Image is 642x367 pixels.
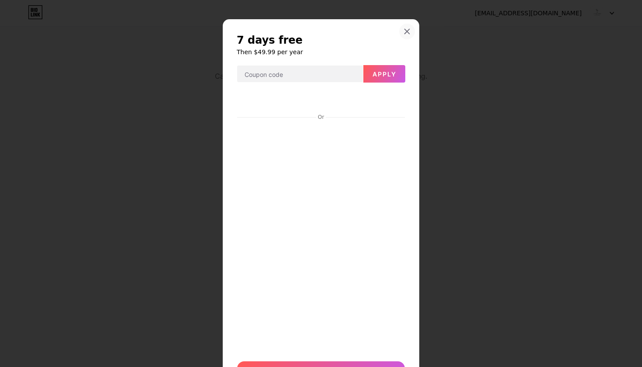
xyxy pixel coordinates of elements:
[237,90,405,111] iframe: Защищенное окно для кнопки оплаты
[237,33,303,47] span: 7 days free
[237,48,405,56] h6: Then $49.99 per year
[235,121,407,353] iframe: Защищенное окно для ввода платежных данных
[316,114,326,121] div: Or
[373,70,397,78] span: Apply
[363,65,405,83] button: Apply
[237,66,363,83] input: Coupon code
